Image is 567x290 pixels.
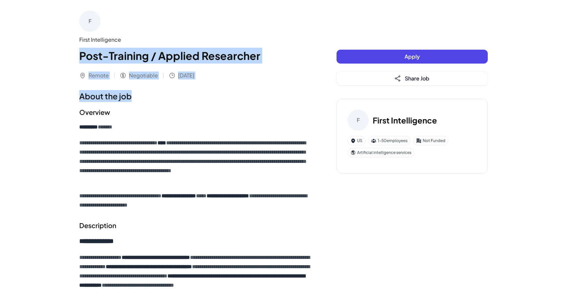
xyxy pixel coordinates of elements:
[347,148,414,157] div: Artificial intelligence services
[347,110,369,131] div: F
[337,72,488,85] button: Share Job
[79,36,310,44] div: First Intelligence
[405,53,420,60] span: Apply
[129,72,158,79] span: Negotiable
[347,136,365,145] div: US
[337,50,488,64] button: Apply
[368,136,410,145] div: 1-50 employees
[79,48,310,64] h1: Post-Training / Applied Researcher
[89,72,109,79] span: Remote
[79,11,100,32] div: F
[178,72,194,79] span: [DATE]
[79,220,310,230] h2: Description
[405,75,429,82] span: Share Job
[79,90,310,102] h1: About the job
[413,136,448,145] div: Not Funded
[79,107,310,117] h2: Overview
[373,114,437,126] h3: First Intelligence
